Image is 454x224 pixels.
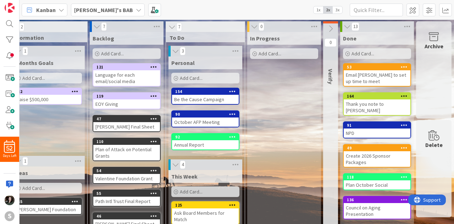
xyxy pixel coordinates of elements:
[172,140,239,149] div: Annual Report
[96,168,160,173] div: 54
[93,116,160,131] div: 47[PERSON_NAME] Final Sheet
[333,6,342,13] span: 3x
[93,64,160,86] div: 121Language for each email/social media
[344,93,410,115] div: 164Thank you note to [PERSON_NAME]
[344,174,410,190] div: 118Plan October Social
[22,75,45,81] span: Add Card...
[96,191,160,196] div: 55
[101,22,107,31] span: 7
[172,111,239,118] div: 90
[22,185,45,191] span: Add Card...
[96,116,160,121] div: 47
[344,174,410,180] div: 118
[93,138,160,160] div: 110Plan of Attack on Potential Grants
[351,50,374,57] span: Add Card...
[175,112,239,117] div: 90
[93,197,160,206] div: Path Intl Trust Final Report
[93,190,160,197] div: 55
[93,70,160,86] div: Language for each email/social media
[14,59,54,66] span: 3 Months Goals
[325,38,337,47] span: 0
[96,94,160,99] div: 119
[347,123,410,128] div: 91
[93,35,114,42] span: Backlog
[344,145,410,151] div: 49
[15,1,32,10] span: Support
[180,75,203,81] span: Add Card...
[15,88,81,95] div: 22
[175,203,239,208] div: 125
[175,89,239,94] div: 154
[14,169,28,176] span: Ideas
[15,205,81,214] div: [PERSON_NAME] Foundation
[93,93,160,109] div: 119EOY Giving
[5,3,15,13] img: Visit kanbanzone.com
[18,199,81,204] div: 65
[344,129,410,138] div: NPD
[259,50,281,57] span: Add Card...
[93,145,160,160] div: Plan of Attack on Potential Grants
[93,213,160,219] div: 46
[347,65,410,70] div: 53
[22,47,28,55] span: 1
[93,64,160,70] div: 121
[172,134,239,140] div: 92
[344,99,410,115] div: Thank you note to [PERSON_NAME]
[172,208,239,224] div: Ask Board Members for Match
[344,64,410,70] div: 53
[176,23,182,31] span: 7
[323,6,333,13] span: 2x
[36,6,56,14] span: Kanban
[347,146,410,151] div: 49
[344,70,410,86] div: Email [PERSON_NAME] to set up time to meet
[15,88,81,104] div: 22Raise $500,000
[93,168,160,174] div: 54
[15,95,81,104] div: Raise $500,000
[172,202,239,224] div: 125Ask Board Members for Match
[175,135,239,140] div: 92
[344,151,410,167] div: Create 2026 Sponsor Packages
[12,34,78,41] span: Information
[93,168,160,183] div: 54Valentine Foundation Grant
[74,6,133,13] b: [PERSON_NAME]'s BAB
[343,35,356,42] span: Done
[93,122,160,131] div: [PERSON_NAME] Final Sheet
[344,122,410,138] div: 91NPD
[344,145,410,167] div: 49Create 2026 Sponsor Packages
[172,95,239,104] div: Be the Cause Campaign
[344,64,410,86] div: 53Email [PERSON_NAME] to set up time to meet
[93,116,160,122] div: 47
[344,180,410,190] div: Plan October Social
[93,138,160,145] div: 110
[18,89,81,94] div: 22
[101,50,124,57] span: Add Card...
[96,214,160,219] div: 46
[314,6,323,13] span: 1x
[15,198,81,205] div: 65
[180,160,186,169] span: 4
[170,34,236,41] span: To Do
[172,134,239,149] div: 92Annual Report
[172,111,239,127] div: 90October AFP Meeting
[425,42,443,50] div: Archive
[93,99,160,109] div: EOY Giving
[171,59,195,66] span: Personal
[347,94,410,99] div: 164
[350,4,403,16] input: Quick Filter...
[93,174,160,183] div: Valentine Foundation Grant
[344,197,410,203] div: 136
[347,175,410,180] div: 118
[172,118,239,127] div: October AFP Meeting
[344,93,410,99] div: 164
[347,197,410,202] div: 136
[6,146,13,151] span: 52
[259,22,264,31] span: 0
[351,22,359,31] span: 13
[93,190,160,206] div: 55Path Intl Trust Final Report
[5,195,15,205] img: AB
[93,93,160,99] div: 119
[344,197,410,219] div: 136Council on Aging Presentation
[172,202,239,208] div: 125
[22,157,28,165] span: 1
[172,88,239,95] div: 154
